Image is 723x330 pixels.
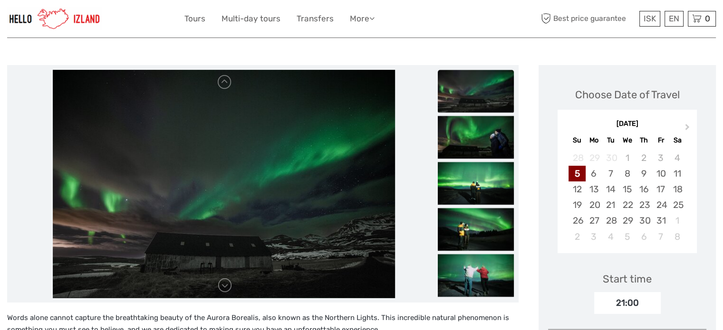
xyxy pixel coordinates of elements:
div: Choose Thursday, October 16th, 2025 [636,181,652,197]
div: Choose Sunday, October 12th, 2025 [569,181,585,197]
div: Not available Saturday, October 4th, 2025 [669,150,686,166]
div: Choose Sunday, October 5th, 2025 [569,166,585,181]
div: Choose Thursday, October 30th, 2025 [636,213,652,228]
div: Choose Friday, October 17th, 2025 [652,181,669,197]
div: Choose Friday, November 7th, 2025 [652,229,669,245]
div: Choose Wednesday, October 22nd, 2025 [619,197,636,213]
img: bc1d2aabe9a142a4b7e73f0ed816b8b0_main_slider.jpg [53,70,395,298]
div: Sa [669,134,686,147]
div: Fr [652,134,669,147]
div: Choose Monday, October 20th, 2025 [586,197,602,213]
a: Multi-day tours [222,12,280,26]
div: Th [636,134,652,147]
div: [DATE] [558,119,697,129]
div: Su [569,134,585,147]
span: ISK [644,14,656,23]
span: 0 [704,14,712,23]
div: Choose Saturday, October 25th, 2025 [669,197,686,213]
div: Choose Wednesday, October 8th, 2025 [619,166,636,181]
div: month 2025-10 [561,150,694,245]
div: Choose Wednesday, November 5th, 2025 [619,229,636,245]
div: Choose Friday, October 24th, 2025 [652,197,669,213]
div: Choose Tuesday, October 28th, 2025 [602,213,619,228]
a: Transfers [297,12,334,26]
div: Start time [603,272,652,286]
div: Tu [602,134,619,147]
div: Not available Sunday, September 28th, 2025 [569,150,585,166]
div: Choose Monday, November 3rd, 2025 [586,229,602,245]
div: We [619,134,636,147]
span: Best price guarantee [539,11,637,27]
div: Choose Monday, October 13th, 2025 [586,181,602,197]
img: af83fa3f23d543e69e18620d66ccb65d_slider_thumbnail.jpg [438,116,514,159]
div: Choose Wednesday, October 15th, 2025 [619,181,636,197]
div: Choose Sunday, October 19th, 2025 [569,197,585,213]
div: Not available Thursday, October 2nd, 2025 [636,150,652,166]
div: Not available Friday, October 3rd, 2025 [652,150,669,166]
div: Not available Monday, September 29th, 2025 [586,150,602,166]
div: Choose Friday, October 31st, 2025 [652,213,669,228]
div: Choose Saturday, October 11th, 2025 [669,166,686,181]
div: Choose Wednesday, October 29th, 2025 [619,213,636,228]
div: Choose Tuesday, October 14th, 2025 [602,181,619,197]
div: Choose Saturday, November 8th, 2025 [669,229,686,245]
div: Choose Saturday, October 18th, 2025 [669,181,686,197]
div: Choose Tuesday, October 7th, 2025 [602,166,619,181]
div: Not available Tuesday, September 30th, 2025 [602,150,619,166]
div: Mo [586,134,602,147]
div: Choose Saturday, November 1st, 2025 [669,213,686,228]
div: Choose Thursday, October 9th, 2025 [636,166,652,181]
div: Choose Tuesday, November 4th, 2025 [602,229,619,245]
div: Not available Wednesday, October 1st, 2025 [619,150,636,166]
div: Choose Friday, October 10th, 2025 [652,166,669,181]
img: 1270-cead85dc-23af-4572-be81-b346f9cd5751_logo_small.jpg [7,7,102,30]
img: 90fe71c33a0e4898adea39a9e02b5873_slider_thumbnail.png [438,162,514,205]
div: Choose Sunday, November 2nd, 2025 [569,229,585,245]
div: Choose Monday, October 6th, 2025 [586,166,602,181]
div: Choose Date of Travel [575,87,680,102]
img: bc1d2aabe9a142a4b7e73f0ed816b8b0_slider_thumbnail.jpg [438,70,514,113]
div: EN [665,11,684,27]
a: Tours [184,12,205,26]
button: Next Month [681,122,696,137]
div: Choose Thursday, October 23rd, 2025 [636,197,652,213]
div: 21:00 [594,292,661,314]
img: 086c1708e4614c6ab864fee645773794_slider_thumbnail.jpeg [438,208,514,251]
div: Choose Sunday, October 26th, 2025 [569,213,585,228]
div: Choose Monday, October 27th, 2025 [586,213,602,228]
div: Choose Tuesday, October 21st, 2025 [602,197,619,213]
div: Choose Thursday, November 6th, 2025 [636,229,652,245]
a: More [350,12,375,26]
img: a09b1f567edb46e68acc28e37cefcb4d_slider_thumbnail.jpeg [438,254,514,297]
